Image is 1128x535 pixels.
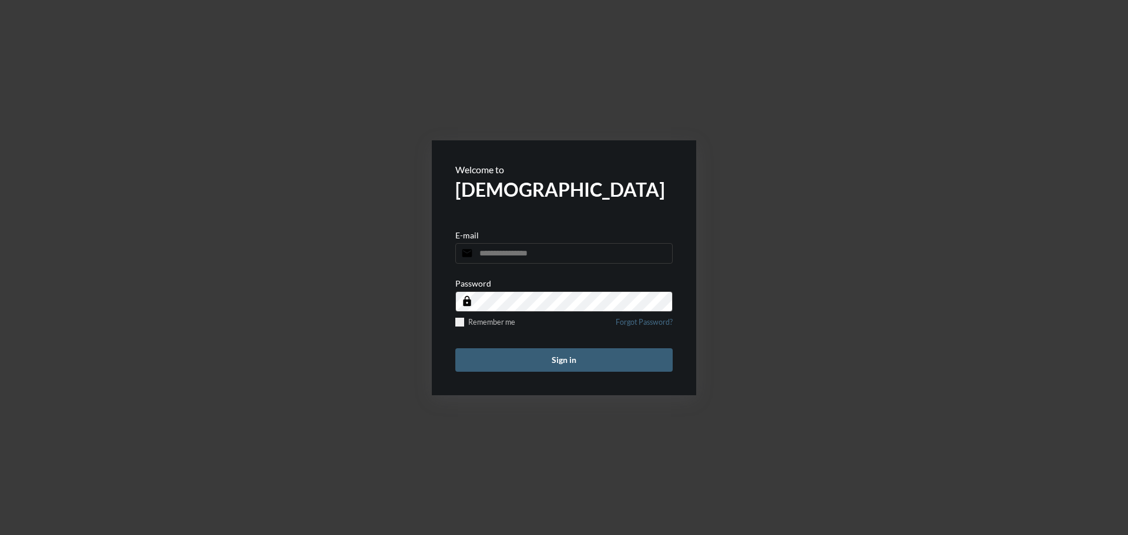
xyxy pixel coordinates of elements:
[455,348,673,372] button: Sign in
[455,318,515,327] label: Remember me
[616,318,673,334] a: Forgot Password?
[455,278,491,288] p: Password
[455,178,673,201] h2: [DEMOGRAPHIC_DATA]
[455,230,479,240] p: E-mail
[455,164,673,175] p: Welcome to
